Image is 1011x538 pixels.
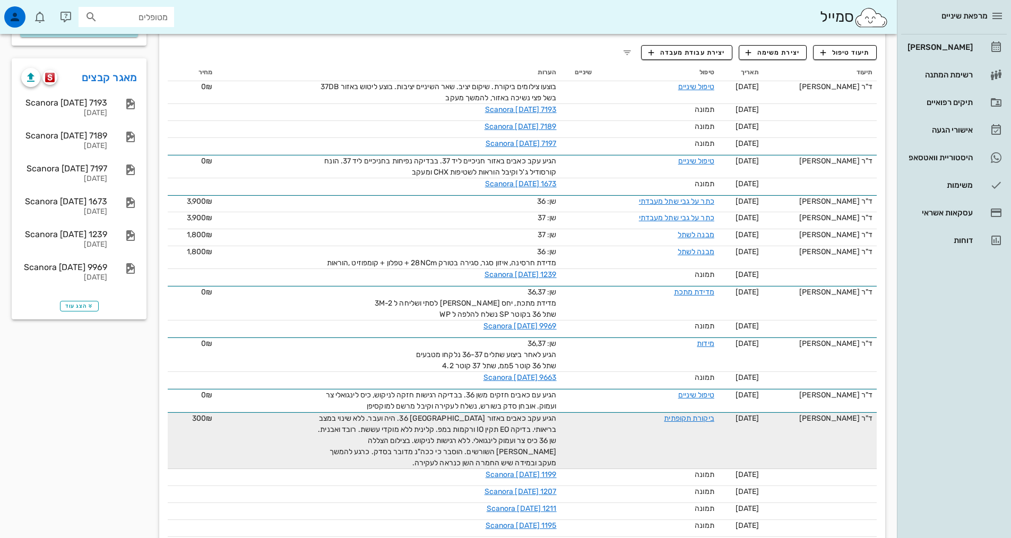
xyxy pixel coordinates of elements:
[854,7,888,28] img: SmileCloud logo
[21,131,107,141] div: Scanora [DATE] 7189
[736,157,759,166] span: [DATE]
[483,322,557,331] a: Scanora [DATE] 9969
[905,236,973,245] div: דוחות
[767,246,872,257] div: ד"ר [PERSON_NAME]
[905,209,973,217] div: עסקאות אשראי
[678,82,714,91] a: טיפול שיניים
[201,339,212,348] span: 0₪
[21,98,107,108] div: Scanora [DATE] 7193
[321,82,557,102] span: בוצעו צילומים ביקורת. שיקום יציב. שאר השיניים יציבות. בוצע ליטוש באזור 37DB בשל פצי נשיכה באזור, ...
[537,197,557,206] span: שן: 36
[736,391,759,400] span: [DATE]
[941,11,988,21] span: מרפאת שיניים
[736,230,759,239] span: [DATE]
[649,48,725,57] span: יצירת עבודת מעבדה
[736,105,759,114] span: [DATE]
[678,157,714,166] a: טיפול שיניים
[168,64,217,81] th: מחיר
[905,98,973,107] div: תיקים רפואיים
[217,64,560,81] th: הערות
[192,414,212,423] span: 300₪
[21,109,107,118] div: [DATE]
[695,122,714,131] span: תמונה
[905,71,973,79] div: רשימת המתנה
[187,230,213,239] span: 1,800₪
[905,181,973,189] div: משימות
[21,142,107,151] div: [DATE]
[736,470,759,479] span: [DATE]
[736,213,759,222] span: [DATE]
[736,179,759,188] span: [DATE]
[485,270,557,279] a: Scanora [DATE] 1239
[187,247,213,256] span: 1,800₪
[538,230,557,239] span: שן: 37
[201,157,212,166] span: 0₪
[678,247,714,256] a: מבנה לשתל
[678,230,714,239] a: מבנה לשתל
[736,521,759,530] span: [DATE]
[639,197,714,206] a: כתר על גבי שתל מעבדתי
[486,139,557,148] a: Scanora [DATE] 7197
[21,196,107,206] div: Scanora [DATE] 1673
[695,322,714,331] span: תמונה
[736,504,759,513] span: [DATE]
[201,391,212,400] span: 0₪
[486,470,557,479] a: Scanora [DATE] 1199
[763,64,877,81] th: תיעוד
[901,34,1007,60] a: [PERSON_NAME]
[416,339,557,370] span: שן: 36,37 הגיע לאחר ביצוע שתלים 36-37 נלקחו מטבעים שתל 36 קוטר 5ממ, שתל 37 קוטר 4.2
[719,64,763,81] th: תאריך
[326,391,557,411] span: הגיע עם כאבים חזקים משן 36. בבדיקה רגישות חזקה לניקוש, כיס לינגואלי צר ועמוק. אובחן סדק בשורש, נש...
[596,64,719,81] th: טיפול
[31,8,38,15] span: תג
[45,73,55,82] img: scanora logo
[65,303,93,309] span: הצג עוד
[767,212,872,223] div: ד"ר [PERSON_NAME]
[813,45,877,60] button: תיעוד טיפול
[695,270,714,279] span: תמונה
[767,229,872,240] div: ד"ר [PERSON_NAME]
[82,69,137,86] a: מאגר קבצים
[201,82,212,91] span: 0₪
[485,122,557,131] a: Scanora [DATE] 7189
[678,391,714,400] a: טיפול שיניים
[767,196,872,207] div: ד"ר [PERSON_NAME]
[820,48,870,57] span: תיעוד טיפול
[695,105,714,114] span: תמונה
[736,197,759,206] span: [DATE]
[736,322,759,331] span: [DATE]
[485,105,557,114] a: Scanora [DATE] 7193
[736,414,759,423] span: [DATE]
[820,6,888,29] div: סמייל
[901,145,1007,170] a: היסטוריית וואטסאפ
[21,240,107,249] div: [DATE]
[21,262,107,272] div: Scanora [DATE] 9969
[485,487,557,496] a: Scanora [DATE] 1207
[42,70,57,85] button: scanora logo
[21,229,107,239] div: Scanora [DATE] 1239
[905,43,973,51] div: [PERSON_NAME]
[736,139,759,148] span: [DATE]
[697,339,714,348] a: מידות
[674,288,714,297] a: מדידת מתכת
[767,287,872,298] div: ד"ר [PERSON_NAME]
[187,213,213,222] span: 3,900₪
[641,45,732,60] button: יצירת עבודת מעבדה
[767,338,872,349] div: ד"ר [PERSON_NAME]
[561,64,596,81] th: שיניים
[639,213,714,222] a: כתר על גבי שתל מעבדתי
[21,175,107,184] div: [DATE]
[736,247,759,256] span: [DATE]
[767,389,872,401] div: ד"ר [PERSON_NAME]
[483,373,557,382] a: Scanora [DATE] 9663
[736,122,759,131] span: [DATE]
[905,153,973,162] div: היסטוריית וואטסאפ
[695,373,714,382] span: תמונה
[487,504,557,513] a: Scanora [DATE] 1211
[695,504,714,513] span: תמונה
[736,82,759,91] span: [DATE]
[736,487,759,496] span: [DATE]
[695,470,714,479] span: תמונה
[905,126,973,134] div: אישורי הגעה
[318,414,556,467] span: הגיע עקב כאבים באזור [GEOGRAPHIC_DATA] 36. היה ועבר. ללא שינוי במצב בריאותי. בדיקה EO תקין IO ורק...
